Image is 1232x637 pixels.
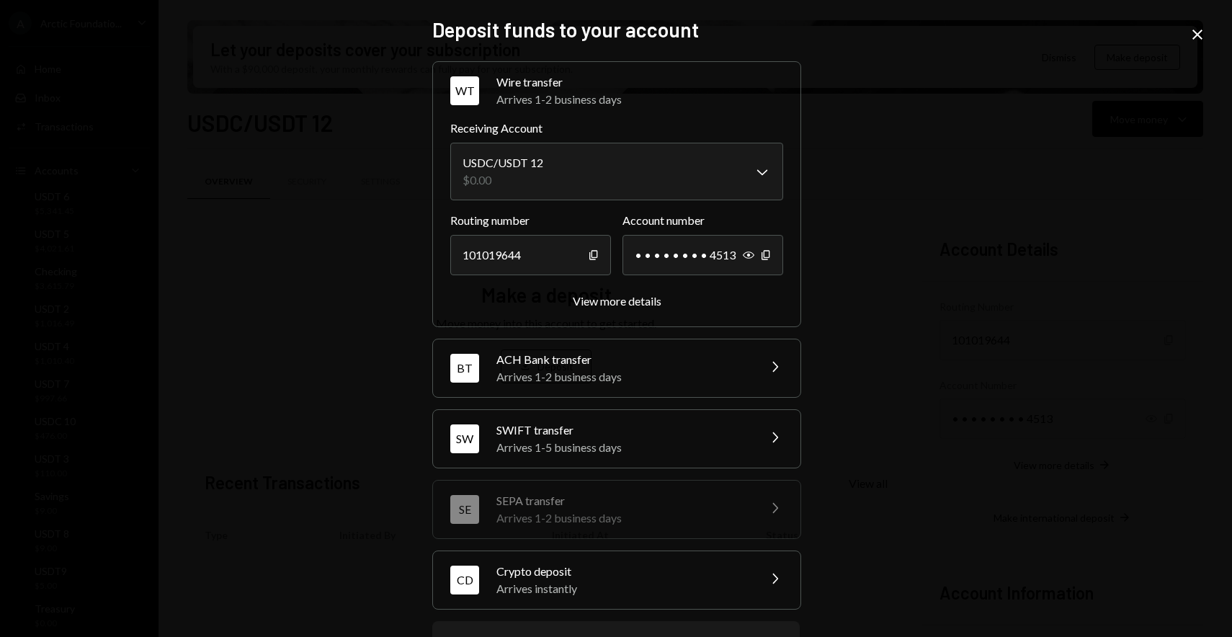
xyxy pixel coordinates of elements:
div: View more details [573,294,661,308]
button: View more details [573,294,661,309]
label: Account number [622,212,783,229]
div: ACH Bank transfer [496,351,749,368]
div: • • • • • • • • 4513 [622,235,783,275]
div: SW [450,424,479,453]
button: CDCrypto depositArrives instantly [433,551,800,609]
button: BTACH Bank transferArrives 1-2 business days [433,339,800,397]
button: WTWire transferArrives 1-2 business days [433,62,800,120]
button: SESEPA transferArrives 1-2 business days [433,481,800,538]
div: CD [450,566,479,594]
div: Wire transfer [496,73,783,91]
button: SWSWIFT transferArrives 1-5 business days [433,410,800,468]
label: Routing number [450,212,611,229]
div: SEPA transfer [496,492,749,509]
div: WT [450,76,479,105]
div: BT [450,354,479,383]
div: Arrives 1-5 business days [496,439,749,456]
button: Receiving Account [450,143,783,200]
div: WTWire transferArrives 1-2 business days [450,120,783,309]
div: Crypto deposit [496,563,749,580]
label: Receiving Account [450,120,783,137]
div: Arrives instantly [496,580,749,597]
h2: Deposit funds to your account [432,16,800,44]
div: Arrives 1-2 business days [496,509,749,527]
div: Arrives 1-2 business days [496,91,783,108]
div: 101019644 [450,235,611,275]
div: Arrives 1-2 business days [496,368,749,386]
div: SWIFT transfer [496,422,749,439]
div: SE [450,495,479,524]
